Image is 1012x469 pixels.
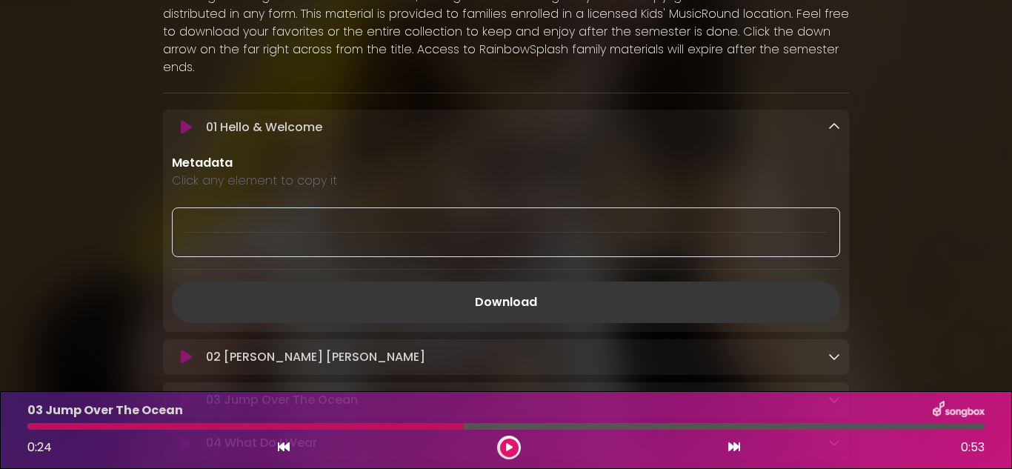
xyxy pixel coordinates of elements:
[27,402,183,419] p: 03 Jump Over The Ocean
[172,154,840,172] p: Metadata
[961,439,985,456] span: 0:53
[206,119,322,136] p: 01 Hello & Welcome
[27,439,52,456] span: 0:24
[172,282,840,323] a: Download
[206,348,425,366] p: 02 [PERSON_NAME] [PERSON_NAME]
[933,401,985,420] img: songbox-logo-white.png
[172,172,840,190] p: Click any element to copy it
